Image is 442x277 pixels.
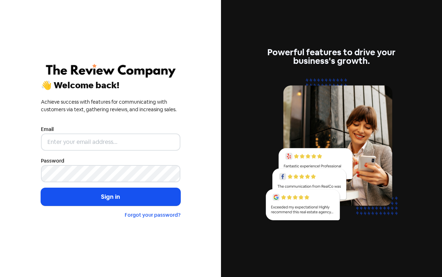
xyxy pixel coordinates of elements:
a: Forgot your password? [125,212,180,218]
div: Powerful features to drive your business's growth. [262,48,401,65]
label: Email [41,126,54,133]
label: Password [41,157,64,165]
div: Achieve success with features for communicating with customers via text, gathering reviews, and i... [41,98,180,113]
button: Sign in [41,188,180,206]
input: Enter your email address... [41,133,180,151]
img: reviews [262,74,401,229]
div: 👋 Welcome back! [41,81,180,90]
